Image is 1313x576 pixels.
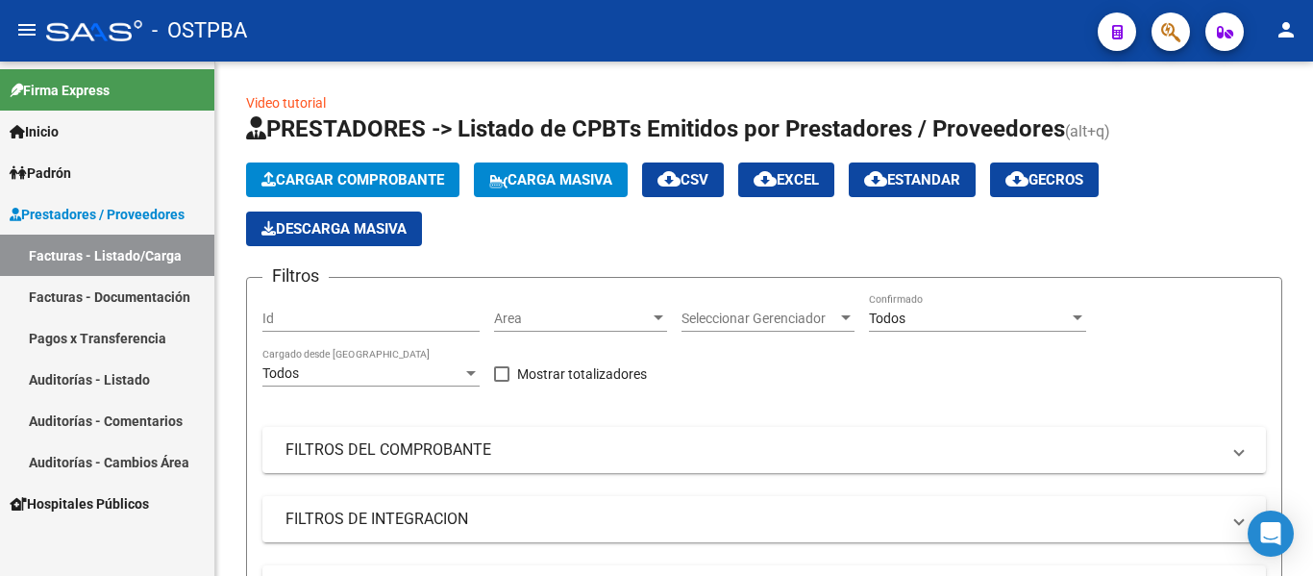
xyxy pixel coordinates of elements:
[262,263,329,289] h3: Filtros
[262,496,1266,542] mat-expansion-panel-header: FILTROS DE INTEGRACION
[990,163,1099,197] button: Gecros
[262,365,299,381] span: Todos
[754,171,819,188] span: EXCEL
[1065,122,1110,140] span: (alt+q)
[261,220,407,238] span: Descarga Masiva
[285,509,1220,530] mat-panel-title: FILTROS DE INTEGRACION
[285,439,1220,461] mat-panel-title: FILTROS DEL COMPROBANTE
[246,212,422,246] app-download-masive: Descarga masiva de comprobantes (adjuntos)
[261,171,444,188] span: Cargar Comprobante
[10,80,110,101] span: Firma Express
[10,204,185,225] span: Prestadores / Proveedores
[246,163,459,197] button: Cargar Comprobante
[1005,171,1083,188] span: Gecros
[657,171,708,188] span: CSV
[738,163,834,197] button: EXCEL
[10,493,149,514] span: Hospitales Públicos
[869,311,905,326] span: Todos
[1248,511,1294,557] div: Open Intercom Messenger
[657,167,681,190] mat-icon: cloud_download
[1005,167,1028,190] mat-icon: cloud_download
[152,10,247,52] span: - OSTPBA
[754,167,777,190] mat-icon: cloud_download
[10,163,71,184] span: Padrón
[246,212,422,246] button: Descarga Masiva
[1275,18,1298,41] mat-icon: person
[474,163,628,197] button: Carga Masiva
[246,115,1065,142] span: PRESTADORES -> Listado de CPBTs Emitidos por Prestadores / Proveedores
[15,18,38,41] mat-icon: menu
[849,163,976,197] button: Estandar
[246,95,326,111] a: Video tutorial
[642,163,724,197] button: CSV
[494,311,650,327] span: Area
[864,167,887,190] mat-icon: cloud_download
[262,427,1266,473] mat-expansion-panel-header: FILTROS DEL COMPROBANTE
[517,363,647,386] span: Mostrar totalizadores
[489,171,612,188] span: Carga Masiva
[681,311,837,327] span: Seleccionar Gerenciador
[864,171,960,188] span: Estandar
[10,121,59,142] span: Inicio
